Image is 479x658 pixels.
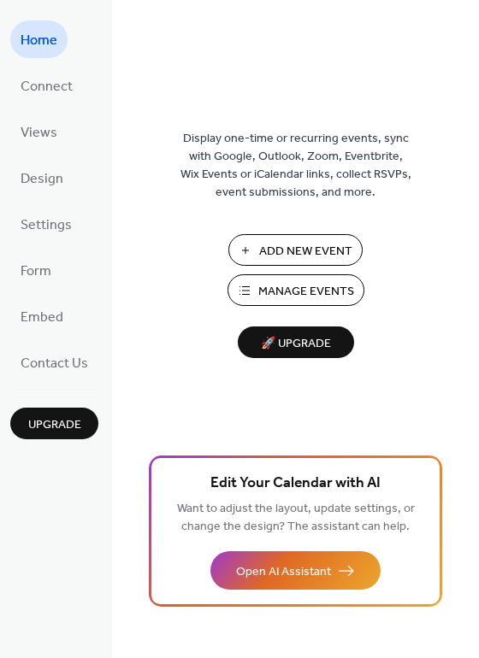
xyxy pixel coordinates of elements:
button: Upgrade [10,408,98,439]
button: Open AI Assistant [210,551,381,590]
span: Views [21,120,57,147]
span: Manage Events [258,283,354,301]
a: Contact Us [10,344,98,381]
span: Open AI Assistant [236,563,331,581]
a: Form [10,251,62,289]
span: Want to adjust the layout, update settings, or change the design? The assistant can help. [177,497,415,538]
button: 🚀 Upgrade [238,326,354,358]
button: Manage Events [228,274,364,306]
span: Display one-time or recurring events, sync with Google, Outlook, Zoom, Eventbrite, Wix Events or ... [180,130,411,202]
span: Upgrade [28,416,81,434]
span: Connect [21,73,73,101]
a: Connect [10,67,83,104]
a: Views [10,113,68,150]
span: Form [21,258,51,285]
button: Add New Event [228,234,363,266]
span: Design [21,166,63,193]
span: Edit Your Calendar with AI [210,472,381,496]
span: Add New Event [259,243,352,261]
span: Home [21,27,57,55]
span: Embed [21,304,63,332]
a: Embed [10,297,74,335]
a: Design [10,159,74,197]
span: Contact Us [21,350,88,378]
a: Settings [10,205,82,243]
span: 🚀 Upgrade [248,332,344,355]
span: Settings [21,212,72,239]
a: Home [10,21,68,58]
